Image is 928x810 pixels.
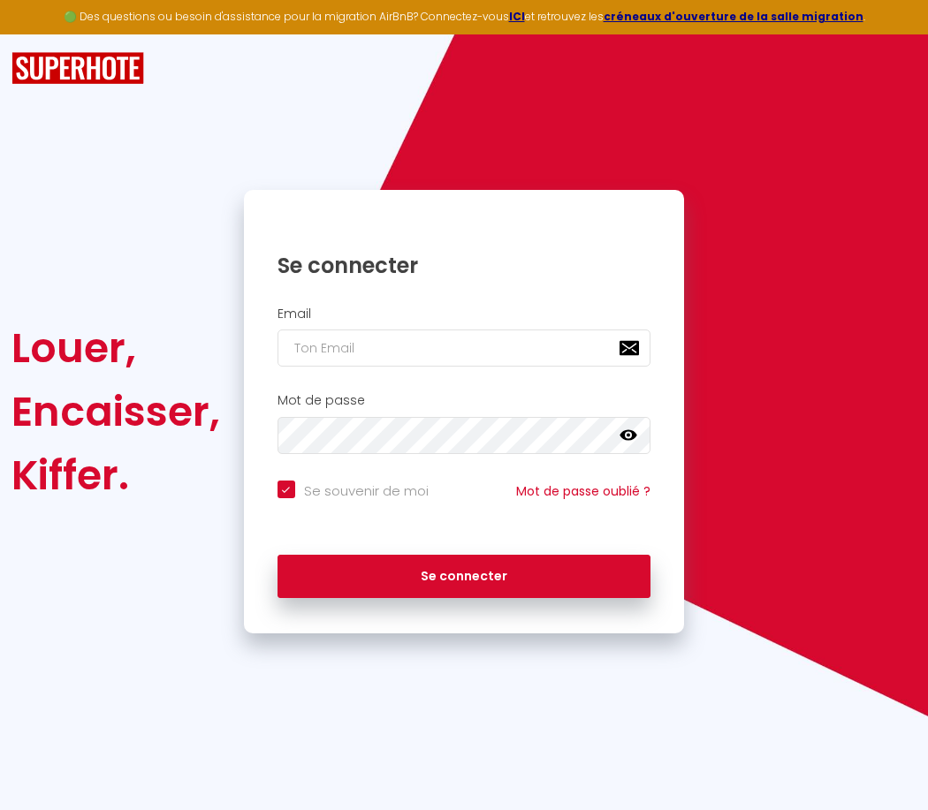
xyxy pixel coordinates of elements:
h1: Se connecter [278,252,651,279]
div: Encaisser, [11,380,220,443]
img: SuperHote logo [11,52,144,85]
button: Se connecter [278,555,651,599]
a: Mot de passe oublié ? [516,482,650,500]
input: Ton Email [278,329,651,367]
div: Kiffer. [11,443,220,507]
a: créneaux d'ouverture de la salle migration [604,9,863,24]
a: ICI [509,9,525,24]
h2: Email [278,307,651,322]
div: Louer, [11,316,220,380]
h2: Mot de passe [278,393,651,408]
